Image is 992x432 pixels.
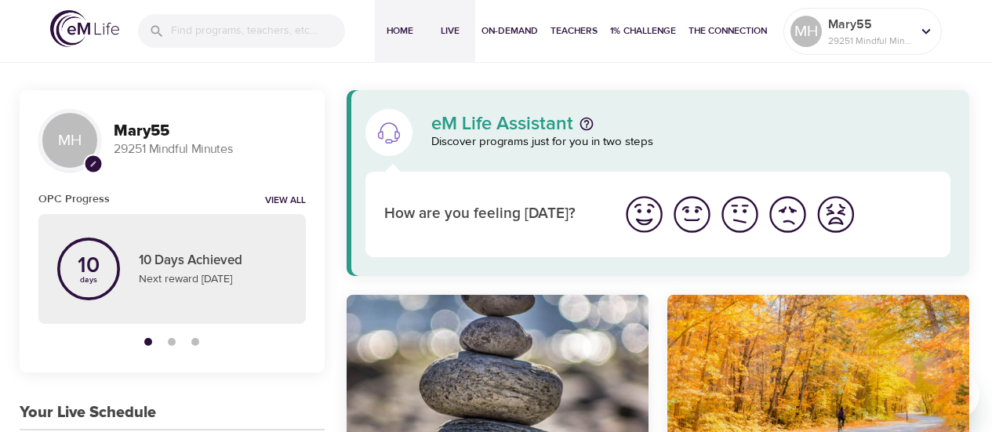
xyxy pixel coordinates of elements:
[551,23,598,39] span: Teachers
[171,14,345,48] input: Find programs, teachers, etc...
[431,133,951,151] p: Discover programs just for you in two steps
[766,193,809,236] img: bad
[623,193,666,236] img: great
[38,191,110,208] h6: OPC Progress
[38,109,101,172] div: MH
[50,10,119,47] img: logo
[481,23,538,39] span: On-Demand
[265,194,306,208] a: View all notifications
[828,15,911,34] p: Mary55
[78,255,100,277] p: 10
[384,203,601,226] p: How are you feeling [DATE]?
[20,404,156,422] h3: Your Live Schedule
[431,114,573,133] p: eM Life Assistant
[764,191,812,238] button: I'm feeling bad
[718,193,761,236] img: ok
[929,369,979,419] iframe: Button to launch messaging window
[139,251,287,271] p: 10 Days Achieved
[689,23,767,39] span: The Connection
[828,34,911,48] p: 29251 Mindful Minutes
[381,23,419,39] span: Home
[670,193,714,236] img: good
[376,120,402,145] img: eM Life Assistant
[114,140,306,158] p: 29251 Mindful Minutes
[716,191,764,238] button: I'm feeling ok
[139,271,287,288] p: Next reward [DATE]
[114,122,306,140] h3: Mary55
[610,23,676,39] span: 1% Challenge
[431,23,469,39] span: Live
[620,191,668,238] button: I'm feeling great
[812,191,859,238] button: I'm feeling worst
[814,193,857,236] img: worst
[790,16,822,47] div: MH
[668,191,716,238] button: I'm feeling good
[78,277,100,283] p: days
